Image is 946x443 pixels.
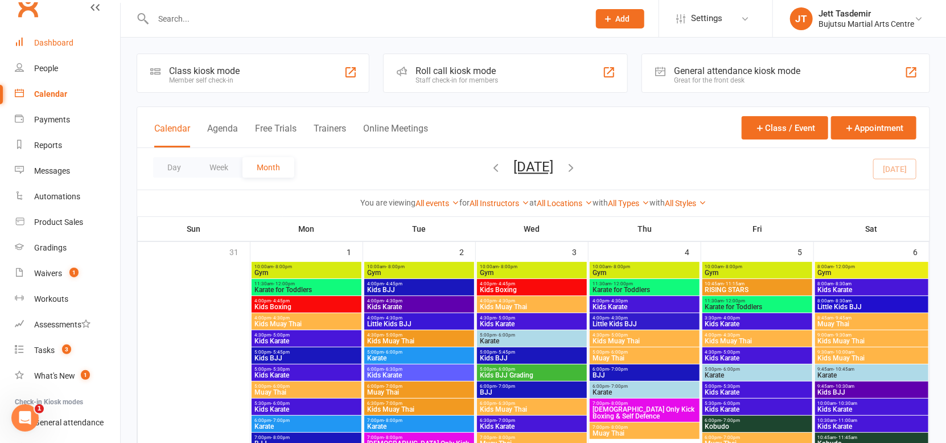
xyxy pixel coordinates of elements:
span: 8:00am [817,264,926,269]
span: - 4:45pm [384,281,402,286]
span: - 7:00pm [722,418,741,423]
span: 7:00pm [479,435,585,440]
div: Great for the front desk [674,76,800,84]
a: All events [416,199,459,208]
span: Kids Muay Thai [479,406,585,413]
span: 9:30am [817,350,926,355]
span: Muay Thai [367,389,472,396]
span: - 6:00pm [496,333,515,338]
a: All Styles [665,199,706,208]
span: 5:00pm [705,367,810,372]
span: 9:45am [817,367,926,372]
span: Little Kids BJJ [817,303,926,310]
span: 4:30pm [592,333,697,338]
div: Calendar [34,89,67,99]
span: - 8:00pm [609,401,628,406]
span: Kids Karate [705,321,810,327]
span: 9:00am [817,333,926,338]
div: Jett Tasdemir [819,9,914,19]
a: Waivers 1 [15,261,120,286]
span: Karate [254,423,359,430]
button: Month [242,157,294,178]
span: Karate for Toddlers [592,286,697,293]
span: 4:00pm [592,315,697,321]
span: 7:00pm [367,418,472,423]
a: All Instructors [470,199,529,208]
div: 2 [459,242,475,261]
span: Gym [705,269,810,276]
span: Little Kids BJJ [367,321,472,327]
div: 1 [347,242,363,261]
span: - 6:00pm [496,367,515,372]
a: People [15,56,120,81]
span: Kids Muay Thai [817,338,926,344]
span: 8:00am [817,281,926,286]
span: Gym [367,269,472,276]
span: Settings [691,6,722,31]
span: 6:00pm [367,384,472,389]
iframe: Intercom live chat [11,404,39,432]
span: 6:00pm [705,435,810,440]
span: 10:45am [705,281,810,286]
a: All Locations [537,199,593,208]
button: Week [195,157,242,178]
span: 4:00pm [367,315,472,321]
span: 6:00pm [592,384,697,389]
strong: with [593,198,608,207]
span: Kids Muay Thai [705,338,810,344]
button: Add [596,9,644,28]
span: 1 [35,404,44,413]
span: 4:00pm [479,298,585,303]
span: - 6:00pm [722,401,741,406]
span: Kids Karate [817,286,926,293]
span: 4:00pm [592,298,697,303]
span: Kids BJJ [367,286,472,293]
span: - 4:30pm [384,298,402,303]
div: General attendance [34,418,104,427]
span: - 4:30pm [722,333,741,338]
span: Kids Karate [592,303,697,310]
span: - 6:30pm [384,367,402,372]
button: Agenda [207,123,238,147]
span: - 4:30pm [384,315,402,321]
span: - 8:00pm [384,418,402,423]
span: - 8:00pm [609,425,628,430]
span: Kids Muay Thai [367,338,472,344]
span: 4:00pm [367,298,472,303]
span: 5:00pm [705,384,810,389]
span: - 11:15am [724,281,745,286]
a: Calendar [15,81,120,107]
span: Karate [479,338,585,344]
th: Thu [589,217,701,241]
span: BJJ [592,372,697,379]
span: 6:00pm [479,401,585,406]
div: Gradings [34,243,67,252]
span: 4:30pm [479,315,585,321]
span: BJJ [479,389,585,396]
span: Karate for Toddlers [705,303,810,310]
span: Kids Boxing [479,286,585,293]
div: 4 [685,242,701,261]
input: Search... [150,11,581,27]
span: 5:00pm [479,367,585,372]
span: - 6:00pm [384,350,402,355]
span: 10:00am [592,264,697,269]
div: Bujutsu Martial Arts Centre [819,19,914,29]
span: Kids Karate [254,372,359,379]
span: - 7:00pm [722,435,741,440]
button: Online Meetings [363,123,428,147]
span: 1 [69,268,79,277]
span: Kids BJJ [479,355,585,362]
span: 10:00am [705,264,810,269]
span: - 6:30pm [496,401,515,406]
span: - 4:45pm [496,281,515,286]
th: Sat [814,217,929,241]
span: Karate [592,389,697,396]
div: Class kiosk mode [169,65,240,76]
span: - 4:00pm [722,315,741,321]
span: 4:00pm [254,315,359,321]
span: 5:30pm [254,401,359,406]
span: Muay Thai [592,430,697,437]
div: Assessments [34,320,91,329]
span: Kids Muay Thai [592,338,697,344]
